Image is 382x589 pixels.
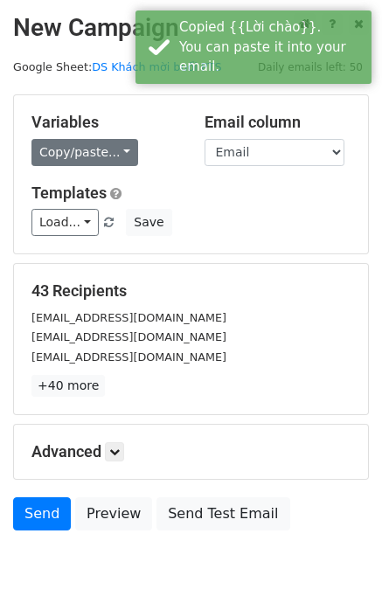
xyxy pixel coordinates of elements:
[31,113,178,132] h5: Variables
[179,17,365,77] div: Copied {{Lời chào}}. You can paste it into your email.
[31,139,138,166] a: Copy/paste...
[31,184,107,202] a: Templates
[156,497,289,530] a: Send Test Email
[126,209,171,236] button: Save
[92,60,221,73] a: DS Khách mời buổi PTS
[31,311,226,324] small: [EMAIL_ADDRESS][DOMAIN_NAME]
[295,505,382,589] iframe: Chat Widget
[31,442,351,461] h5: Advanced
[31,209,99,236] a: Load...
[13,60,222,73] small: Google Sheet:
[13,13,369,43] h2: New Campaign
[31,330,226,343] small: [EMAIL_ADDRESS][DOMAIN_NAME]
[295,505,382,589] div: Tiện ích trò chuyện
[75,497,152,530] a: Preview
[31,375,105,397] a: +40 more
[31,281,351,301] h5: 43 Recipients
[13,497,71,530] a: Send
[205,113,351,132] h5: Email column
[31,350,226,364] small: [EMAIL_ADDRESS][DOMAIN_NAME]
